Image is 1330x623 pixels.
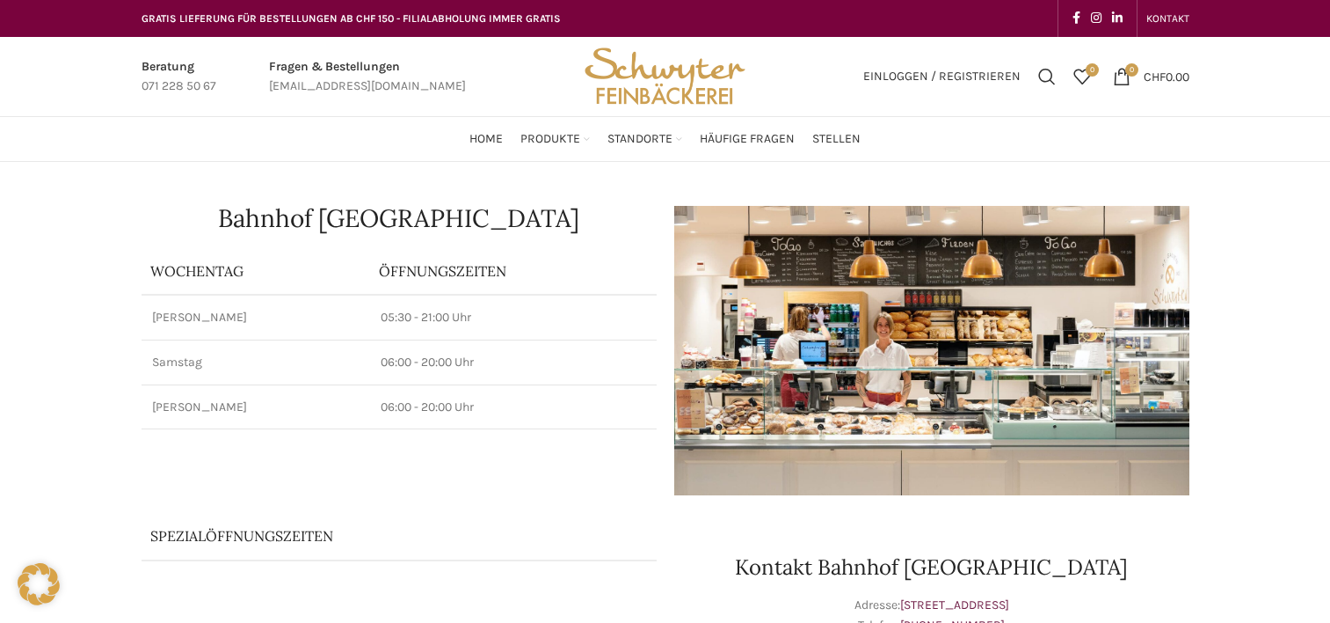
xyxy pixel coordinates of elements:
span: GRATIS LIEFERUNG FÜR BESTELLUNGEN AB CHF 150 - FILIALABHOLUNG IMMER GRATIS [142,12,561,25]
a: Produkte [520,121,590,157]
a: Site logo [578,68,751,83]
span: Standorte [607,131,672,148]
span: Stellen [812,131,861,148]
span: Produkte [520,131,580,148]
p: 06:00 - 20:00 Uhr [381,354,646,371]
p: ÖFFNUNGSZEITEN [379,261,648,281]
a: Linkedin social link [1107,6,1128,31]
span: 0 [1086,63,1099,77]
a: Infobox link [269,57,466,97]
p: Wochentag [150,261,361,281]
h1: Bahnhof [GEOGRAPHIC_DATA] [142,206,657,231]
span: Häufige Fragen [700,131,795,148]
a: 0 CHF0.00 [1104,59,1198,94]
p: [PERSON_NAME] [152,399,360,416]
span: Home [469,131,503,148]
p: [PERSON_NAME] [152,309,360,326]
div: Meine Wunschliste [1065,59,1100,94]
bdi: 0.00 [1144,69,1189,84]
a: Standorte [607,121,682,157]
img: Bäckerei Schwyter [578,37,751,116]
span: CHF [1144,69,1166,84]
a: [STREET_ADDRESS] [900,597,1009,612]
div: Main navigation [133,121,1198,157]
a: Einloggen / Registrieren [854,59,1029,94]
span: Einloggen / Registrieren [863,70,1021,83]
a: Suchen [1029,59,1065,94]
div: Secondary navigation [1137,1,1198,36]
a: Infobox link [142,57,216,97]
span: KONTAKT [1146,12,1189,25]
h2: Kontakt Bahnhof [GEOGRAPHIC_DATA] [674,557,1189,578]
a: Stellen [812,121,861,157]
a: Facebook social link [1067,6,1086,31]
p: 06:00 - 20:00 Uhr [381,399,646,416]
a: Instagram social link [1086,6,1107,31]
span: 0 [1125,63,1138,77]
p: Spezialöffnungszeiten [150,526,599,546]
a: KONTAKT [1146,1,1189,36]
p: 05:30 - 21:00 Uhr [381,309,646,326]
a: 0 [1065,59,1100,94]
p: Samstag [152,354,360,371]
a: Häufige Fragen [700,121,795,157]
a: Home [469,121,503,157]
